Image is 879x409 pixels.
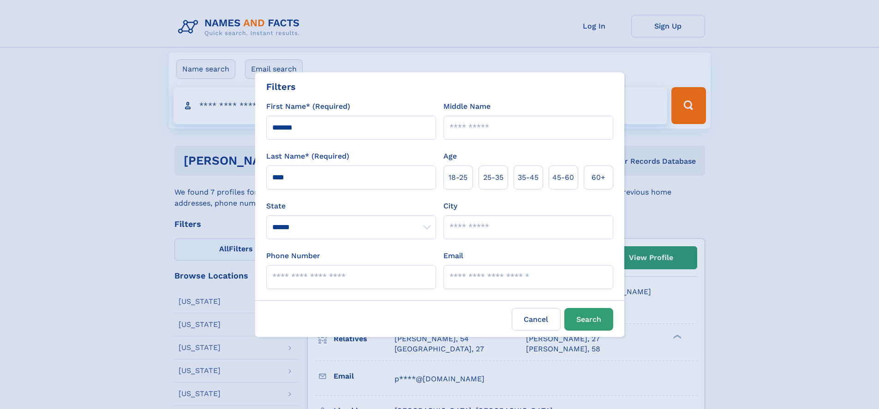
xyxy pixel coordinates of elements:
[266,101,350,112] label: First Name* (Required)
[443,201,457,212] label: City
[564,308,613,331] button: Search
[266,201,436,212] label: State
[266,80,296,94] div: Filters
[592,172,605,183] span: 60+
[552,172,574,183] span: 45‑60
[483,172,503,183] span: 25‑35
[518,172,538,183] span: 35‑45
[443,101,490,112] label: Middle Name
[443,151,457,162] label: Age
[448,172,467,183] span: 18‑25
[266,151,349,162] label: Last Name* (Required)
[512,308,561,331] label: Cancel
[443,250,463,261] label: Email
[266,250,320,261] label: Phone Number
